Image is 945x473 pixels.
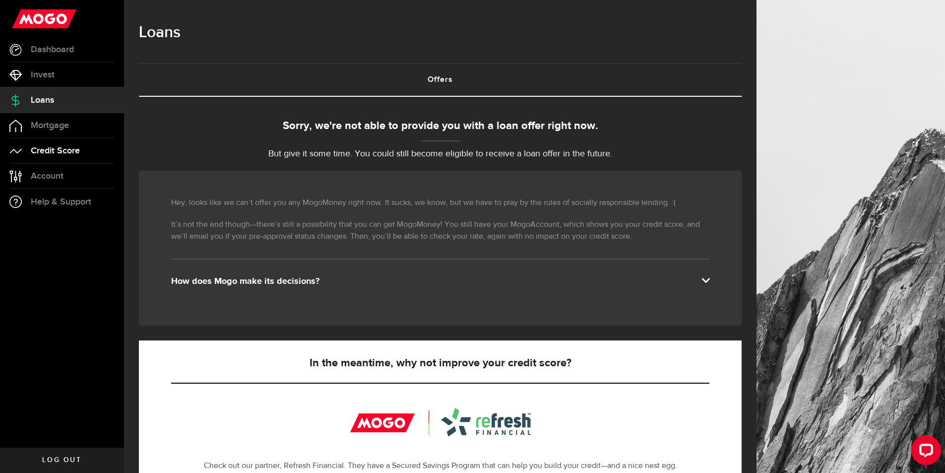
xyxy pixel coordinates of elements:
[31,146,80,155] span: Credit Score
[31,70,55,79] span: Invest
[42,457,81,464] span: Log out
[171,357,709,369] h5: In the meantime, why not improve your credit score?
[31,172,63,181] span: Account
[31,96,54,105] span: Loans
[139,63,742,97] ul: Tabs Navigation
[31,121,69,130] span: Mortgage
[139,147,742,161] p: But give it some time. You could still become eligible to receive a loan offer in the future.
[139,64,742,96] a: Offers
[139,20,742,46] h1: Loans
[171,219,709,243] p: It’s not the end though—there’s still a possibility that you can get MogoMoney! You still have yo...
[171,275,709,287] div: How does Mogo make its decisions?
[31,45,74,54] span: Dashboard
[903,431,945,473] iframe: LiveChat chat widget
[31,198,91,206] span: Help & Support
[171,460,709,472] p: Check out our partner, Refresh Financial. They have a Secured Savings Program that can help you b...
[139,118,742,135] div: Sorry, we're not able to provide you with a loan offer right now.
[171,197,709,209] p: Hey, looks like we can’t offer you any MogoMoney right now. It sucks, we know, but we have to pla...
